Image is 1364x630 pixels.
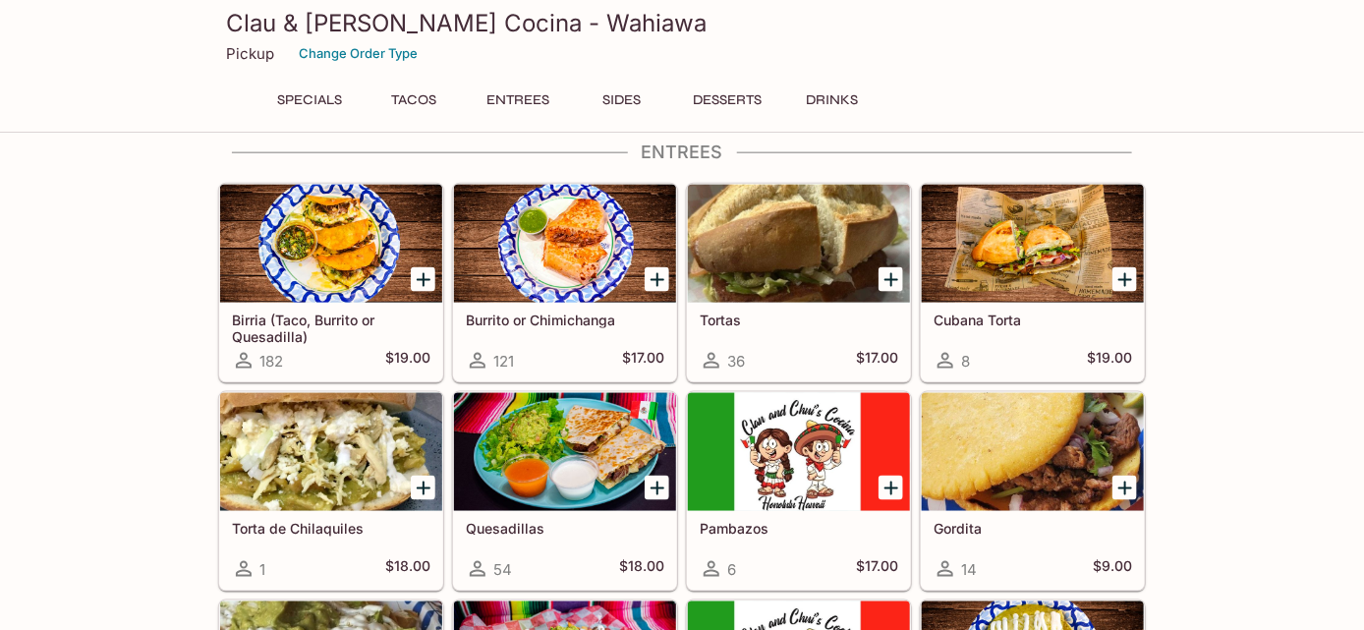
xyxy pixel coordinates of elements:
[219,184,443,382] a: Birria (Taco, Burrito or Quesadilla)182$19.00
[688,185,910,303] div: Tortas
[688,393,910,511] div: Pambazos
[879,267,903,292] button: Add Tortas
[474,86,562,114] button: Entrees
[226,8,1138,38] h3: Clau & [PERSON_NAME] Cocina - Wahiawa
[265,86,354,114] button: Specials
[934,312,1132,328] h5: Cubana Torta
[921,392,1145,591] a: Gordita14$9.00
[218,142,1146,163] h4: Entrees
[385,349,430,372] h5: $19.00
[934,520,1132,537] h5: Gordita
[879,476,903,500] button: Add Pambazos
[856,349,898,372] h5: $17.00
[466,520,664,537] h5: Quesadillas
[856,557,898,581] h5: $17.00
[622,349,664,372] h5: $17.00
[700,520,898,537] h5: Pambazos
[727,352,745,371] span: 36
[921,184,1145,382] a: Cubana Torta8$19.00
[645,267,669,292] button: Add Burrito or Chimichanga
[727,560,736,579] span: 6
[687,184,911,382] a: Tortas36$17.00
[619,557,664,581] h5: $18.00
[454,185,676,303] div: Burrito or Chimichanga
[788,86,877,114] button: Drinks
[454,393,676,511] div: Quesadillas
[453,184,677,382] a: Burrito or Chimichanga121$17.00
[493,352,514,371] span: 121
[219,392,443,591] a: Torta de Chilaquiles1$18.00
[1093,557,1132,581] h5: $9.00
[961,560,977,579] span: 14
[493,560,512,579] span: 54
[922,393,1144,511] div: Gordita
[232,312,430,344] h5: Birria (Taco, Burrito or Quesadilla)
[385,557,430,581] h5: $18.00
[466,312,664,328] h5: Burrito or Chimichanga
[1087,349,1132,372] h5: $19.00
[411,476,435,500] button: Add Torta de Chilaquiles
[1112,476,1137,500] button: Add Gordita
[645,476,669,500] button: Add Quesadillas
[259,560,265,579] span: 1
[578,86,666,114] button: Sides
[232,520,430,537] h5: Torta de Chilaquiles
[922,185,1144,303] div: Cubana Torta
[687,392,911,591] a: Pambazos6$17.00
[453,392,677,591] a: Quesadillas54$18.00
[220,393,442,511] div: Torta de Chilaquiles
[226,44,274,63] p: Pickup
[700,312,898,328] h5: Tortas
[411,267,435,292] button: Add Birria (Taco, Burrito or Quesadilla)
[1112,267,1137,292] button: Add Cubana Torta
[961,352,970,371] span: 8
[259,352,283,371] span: 182
[290,38,426,69] button: Change Order Type
[682,86,772,114] button: Desserts
[369,86,458,114] button: Tacos
[220,185,442,303] div: Birria (Taco, Burrito or Quesadilla)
